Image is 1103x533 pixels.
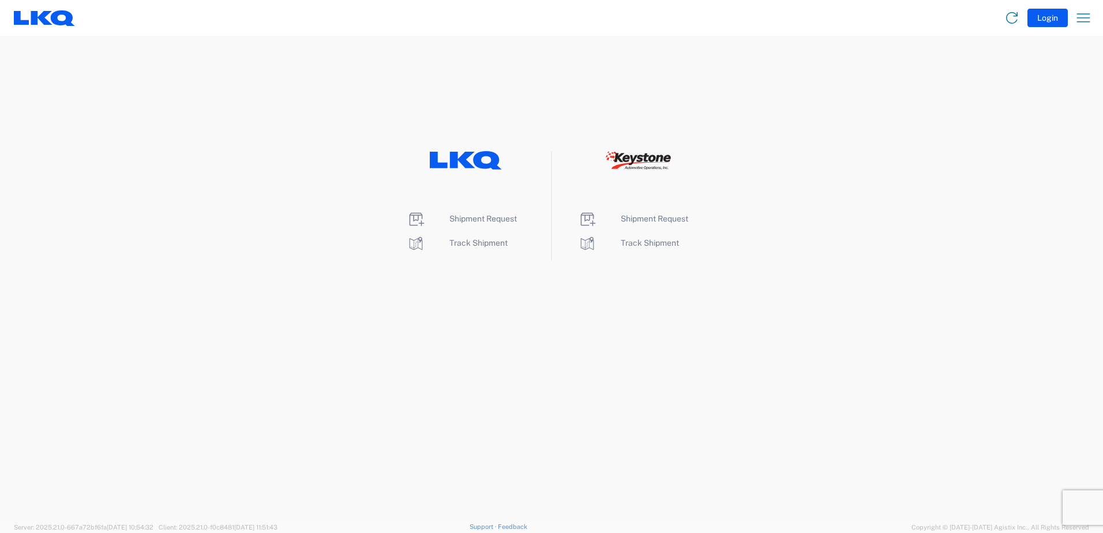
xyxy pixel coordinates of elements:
span: [DATE] 10:54:32 [107,524,153,531]
a: Feedback [498,523,527,530]
span: Track Shipment [449,238,508,247]
a: Support [470,523,498,530]
a: Track Shipment [407,238,508,247]
span: Track Shipment [621,238,679,247]
span: [DATE] 11:51:43 [234,524,277,531]
span: Server: 2025.21.0-667a72bf6fa [14,524,153,531]
button: Login [1027,9,1068,27]
a: Shipment Request [407,214,517,223]
span: Shipment Request [621,214,688,223]
span: Copyright © [DATE]-[DATE] Agistix Inc., All Rights Reserved [911,522,1089,532]
a: Shipment Request [578,214,688,223]
span: Client: 2025.21.0-f0c8481 [159,524,277,531]
span: Shipment Request [449,214,517,223]
a: Track Shipment [578,238,679,247]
